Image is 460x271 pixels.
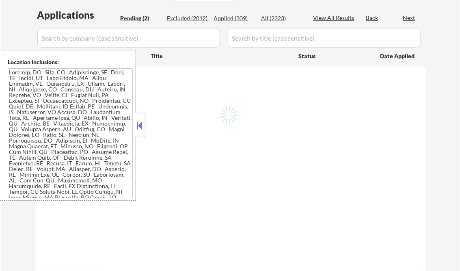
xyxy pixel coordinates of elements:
div: Status [299,48,369,63]
div: Title [151,52,291,60]
input: Search by company (case sensitive) [37,28,220,48]
div: Date Applied [380,52,416,60]
div: Excluded (2012) [167,14,208,22]
div: All (2323) [261,14,302,22]
div: View All Results [313,14,357,22]
div: Applied (309) [214,14,255,22]
div: Applications [37,10,118,20]
div: Next [403,14,416,22]
div: Location Inclusions: [8,58,133,66]
div: Back [366,14,379,22]
input: Search by title (case sensitive) [228,28,421,48]
div: Pending (2) [121,14,161,22]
